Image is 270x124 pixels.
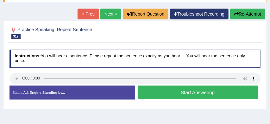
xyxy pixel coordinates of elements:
div: Status: [9,86,135,100]
a: « Prev [78,9,98,19]
span: 312 [11,34,21,39]
a: Next » [100,9,121,19]
h2: Practice Speaking: Repeat Sentence [9,26,165,39]
button: Start Answering [138,86,258,99]
b: Instructions: [15,53,41,58]
button: Report Question [123,9,168,19]
button: Re-Attempt [230,9,265,19]
h4: You will hear a sentence. Please repeat the sentence exactly as you hear it. You will hear the se... [9,50,261,68]
a: Troubleshoot Recording [170,9,229,19]
strong: A.I. Engine Standing by... [23,91,65,94]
